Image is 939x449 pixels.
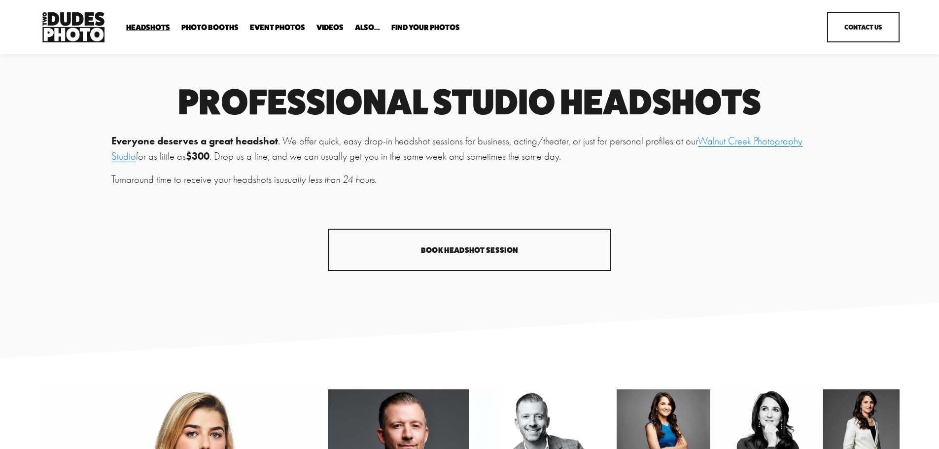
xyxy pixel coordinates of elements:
span: Headshots [126,24,170,32]
span: Also... [355,24,380,32]
a: folder dropdown [391,23,460,33]
a: folder dropdown [355,23,380,33]
h1: Professional Studio Headshots [111,85,827,118]
span: Photo Booths [181,24,239,32]
a: folder dropdown [181,23,239,33]
a: folder dropdown [126,23,170,33]
p: . We offer quick, easy drop-in headshot sessions for business, acting/theater, or just for person... [111,134,827,164]
a: Event Photos [250,23,305,33]
strong: $300 [186,150,209,162]
img: Two Dudes Photo | Headshots, Portraits &amp; Photo Booths [39,9,107,45]
a: Contact Us [827,12,900,42]
p: Turnaround time to receive your headshots is . [111,172,827,187]
a: Walnut Creek Photography Studio [111,135,802,162]
em: usually less than 24 hours [279,173,375,185]
a: Book Headshot Session [328,229,611,271]
strong: Everyone deserves a great headshot [111,135,278,147]
a: Videos [316,23,344,33]
span: Find Your Photos [391,24,460,32]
